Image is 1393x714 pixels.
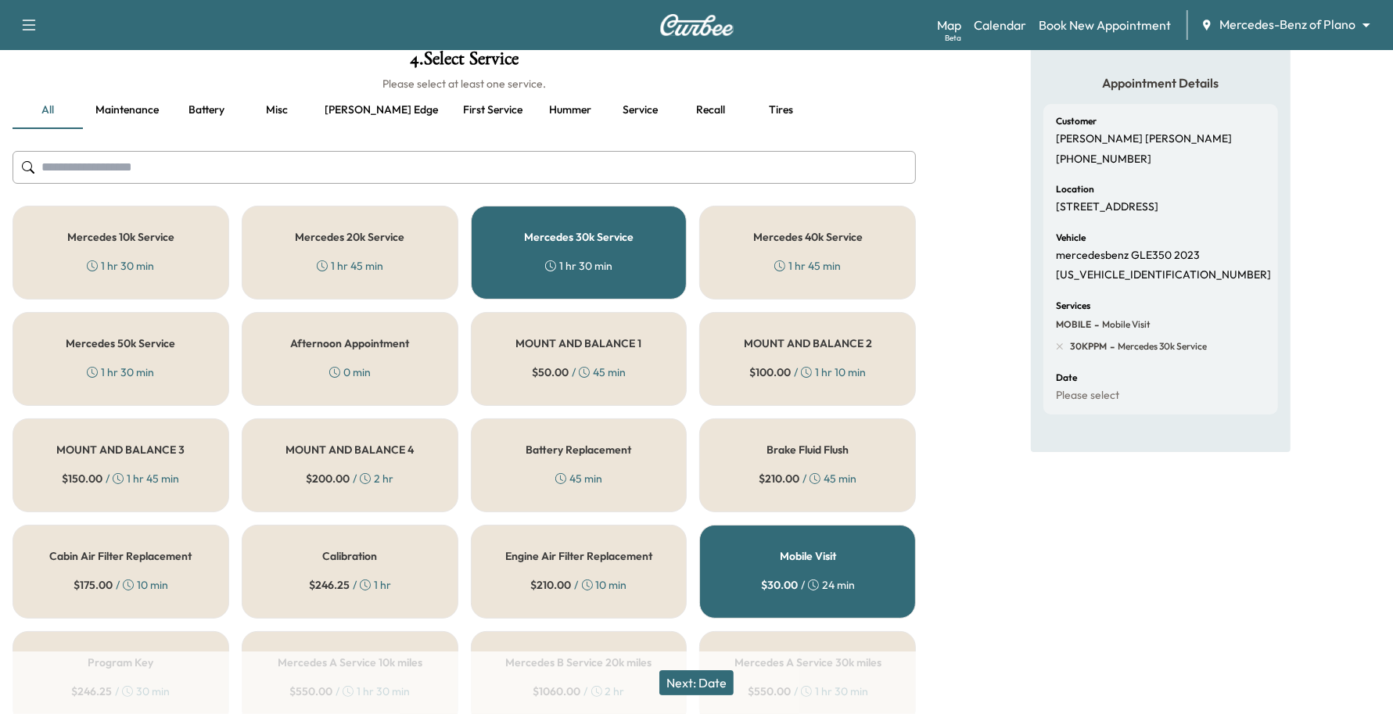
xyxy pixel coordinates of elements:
[761,577,798,593] span: $ 30.00
[937,16,961,34] a: MapBeta
[759,471,799,486] span: $ 210.00
[1091,317,1099,332] span: -
[67,231,174,242] h5: Mercedes 10k Service
[1070,340,1107,353] span: 30KPPM
[974,16,1026,34] a: Calendar
[749,364,791,380] span: $ 100.00
[322,551,377,562] h5: Calibration
[761,577,855,593] div: / 24 min
[87,258,154,274] div: 1 hr 30 min
[1056,249,1200,263] p: mercedesbenz GLE350 2023
[309,577,391,593] div: / 1 hr
[83,91,171,129] button: Maintenance
[1056,373,1077,382] h6: Date
[306,471,393,486] div: / 2 hr
[774,258,841,274] div: 1 hr 45 min
[242,91,312,129] button: Misc
[524,231,634,242] h5: Mercedes 30k Service
[516,338,642,349] h5: MOUNT AND BALANCE 1
[1056,233,1086,242] h6: Vehicle
[309,577,350,593] span: $ 246.25
[676,91,746,129] button: Recall
[56,444,185,455] h5: MOUNT AND BALANCE 3
[329,364,371,380] div: 0 min
[531,577,572,593] span: $ 210.00
[526,444,632,455] h5: Battery Replacement
[1043,74,1278,91] h5: Appointment Details
[1056,389,1119,403] p: Please select
[1056,268,1271,282] p: [US_VEHICLE_IDENTIFICATION_NUMBER]
[535,91,605,129] button: Hummer
[1115,340,1207,353] span: Mercedes 30k Service
[659,670,734,695] button: Next: Date
[659,14,734,36] img: Curbee Logo
[532,364,626,380] div: / 45 min
[545,258,612,274] div: 1 hr 30 min
[451,91,535,129] button: First service
[759,471,856,486] div: / 45 min
[171,91,242,129] button: Battery
[749,364,866,380] div: / 1 hr 10 min
[1099,318,1151,331] span: Mobile Visit
[505,551,652,562] h5: Engine Air Filter Replacement
[1056,117,1097,126] h6: Customer
[1039,16,1171,34] a: Book New Appointment
[295,231,404,242] h5: Mercedes 20k Service
[87,364,154,380] div: 1 hr 30 min
[1219,16,1355,34] span: Mercedes-Benz of Plano
[753,231,863,242] h5: Mercedes 40k Service
[13,76,916,91] h6: Please select at least one service.
[312,91,451,129] button: [PERSON_NAME] edge
[285,444,414,455] h5: MOUNT AND BALANCE 4
[62,471,179,486] div: / 1 hr 45 min
[767,444,849,455] h5: Brake Fluid Flush
[74,577,113,593] span: $ 175.00
[62,471,102,486] span: $ 150.00
[317,258,383,274] div: 1 hr 45 min
[49,551,192,562] h5: Cabin Air Filter Replacement
[531,577,627,593] div: / 10 min
[1107,339,1115,354] span: -
[1056,318,1091,331] span: MOBILE
[13,49,916,76] h1: 4 . Select Service
[780,551,836,562] h5: Mobile Visit
[746,91,817,129] button: Tires
[532,364,569,380] span: $ 50.00
[1056,301,1090,310] h6: Services
[1056,152,1151,167] p: [PHONE_NUMBER]
[306,471,350,486] span: $ 200.00
[744,338,872,349] h5: MOUNT AND BALANCE 2
[945,32,961,44] div: Beta
[13,91,83,129] button: all
[290,338,409,349] h5: Afternoon Appointment
[605,91,676,129] button: Service
[1056,200,1158,214] p: [STREET_ADDRESS]
[66,338,175,349] h5: Mercedes 50k Service
[1056,132,1232,146] p: [PERSON_NAME] [PERSON_NAME]
[555,471,602,486] div: 45 min
[1056,185,1094,194] h6: Location
[13,91,916,129] div: basic tabs example
[74,577,168,593] div: / 10 min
